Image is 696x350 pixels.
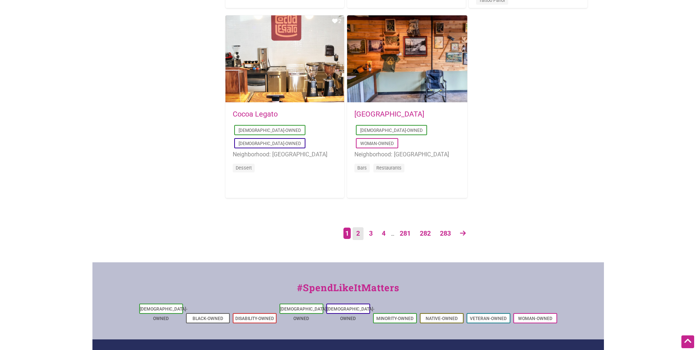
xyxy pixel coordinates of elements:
[92,281,604,302] div: #SpendLikeItMatters
[376,165,402,171] a: Restaurants
[239,128,301,133] a: [DEMOGRAPHIC_DATA]-Owned
[378,227,389,240] a: Page 4
[391,231,394,237] span: …
[280,307,328,321] a: [DEMOGRAPHIC_DATA]-Owned
[470,316,507,321] a: Veteran-Owned
[327,307,374,321] a: [DEMOGRAPHIC_DATA]-Owned
[354,110,424,118] a: [GEOGRAPHIC_DATA]
[343,228,351,239] span: Page 1
[354,150,460,159] li: Neighborhood: [GEOGRAPHIC_DATA]
[233,110,278,118] a: Cocoa Legato
[681,335,694,348] div: Scroll Back to Top
[360,141,394,146] a: Woman-Owned
[365,227,376,240] a: Page 3
[416,227,434,240] a: Page 282
[140,307,187,321] a: [DEMOGRAPHIC_DATA]-Owned
[193,316,223,321] a: Black-Owned
[236,165,252,171] a: Dessert
[233,150,337,159] li: Neighborhood: [GEOGRAPHIC_DATA]
[426,316,458,321] a: Native-Owned
[436,227,455,240] a: Page 283
[235,316,274,321] a: Disability-Owned
[239,141,301,146] a: [DEMOGRAPHIC_DATA]-Owned
[518,316,552,321] a: Woman-Owned
[357,165,367,171] a: Bars
[360,128,423,133] a: [DEMOGRAPHIC_DATA]-Owned
[353,227,364,240] a: Page 2
[376,316,414,321] a: Minority-Owned
[396,227,414,240] a: Page 281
